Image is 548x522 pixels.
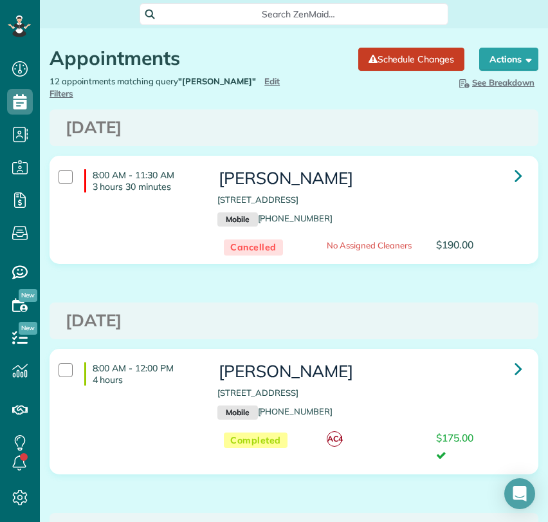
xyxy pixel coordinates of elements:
span: AC4 [327,431,342,447]
p: [STREET_ADDRESS] [217,194,526,206]
span: See Breakdown [457,77,534,88]
span: $175.00 [436,431,473,444]
span: $190.00 [436,238,473,251]
h4: 8:00 AM - 11:30 AM [84,169,208,192]
h3: [PERSON_NAME] [217,169,526,188]
a: Mobile[PHONE_NUMBER] [217,213,333,223]
small: Mobile [217,212,257,227]
p: 3 hours 30 minutes [93,181,208,192]
p: 4 hours [93,374,208,386]
span: New [19,322,37,335]
h4: 8:00 AM - 12:00 PM [84,362,208,386]
strong: "[PERSON_NAME]" [178,76,256,86]
div: 12 appointments matching query [40,75,294,100]
h1: Appointments [50,48,349,69]
h3: [DATE] [66,312,522,330]
div: Open Intercom Messenger [504,478,535,509]
small: Mobile [217,405,257,420]
button: See Breakdown [453,75,538,89]
span: No Assigned Cleaners [327,240,411,250]
h3: [PERSON_NAME] [217,362,526,381]
span: Cancelled [224,239,283,256]
span: New [19,289,37,302]
button: Actions [479,48,538,71]
span: Completed [224,433,288,449]
h3: [DATE] [66,118,522,137]
a: Mobile[PHONE_NUMBER] [217,406,333,416]
p: [STREET_ADDRESS] [217,387,526,399]
a: Schedule Changes [358,48,464,71]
